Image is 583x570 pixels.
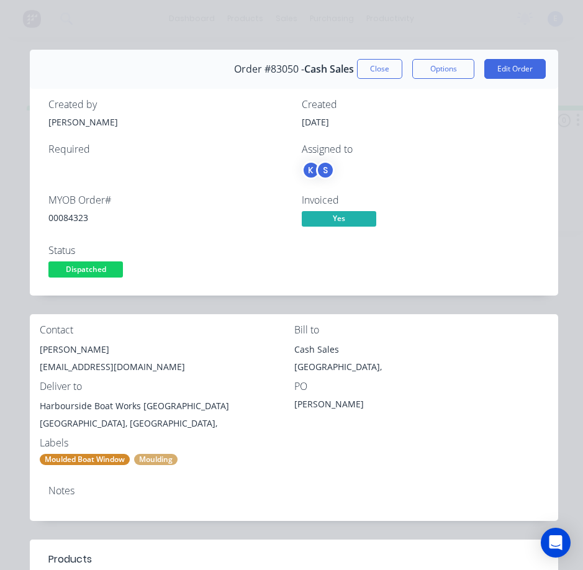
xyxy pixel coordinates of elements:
div: Contact [40,324,294,336]
div: Products [48,552,92,567]
div: Deliver to [40,381,294,392]
div: MYOB Order # [48,194,287,206]
div: Harbourside Boat Works [GEOGRAPHIC_DATA] [40,397,294,415]
div: Invoiced [302,194,540,206]
div: [GEOGRAPHIC_DATA], [294,358,549,376]
div: [PERSON_NAME] [294,397,450,415]
span: [DATE] [302,116,329,128]
button: Edit Order [484,59,546,79]
div: Notes [48,485,540,497]
span: Dispatched [48,261,123,277]
button: Close [357,59,402,79]
div: S [316,161,335,179]
div: Bill to [294,324,549,336]
div: Open Intercom Messenger [541,528,571,558]
div: Cash Sales[GEOGRAPHIC_DATA], [294,341,549,381]
button: Dispatched [48,261,123,280]
div: Required [48,143,287,155]
div: 00084323 [48,211,287,224]
button: KS [302,161,335,179]
div: Moulding [134,454,178,465]
span: Order #83050 - [234,63,304,75]
div: [PERSON_NAME] [40,341,294,358]
div: Moulded Boat Window [40,454,130,465]
div: [PERSON_NAME][EMAIL_ADDRESS][DOMAIN_NAME] [40,341,294,381]
div: [PERSON_NAME] [48,115,287,129]
div: Status [48,245,287,256]
div: Labels [40,437,294,449]
span: Yes [302,211,376,227]
div: Created [302,99,540,111]
div: [EMAIL_ADDRESS][DOMAIN_NAME] [40,358,294,376]
div: Assigned to [302,143,540,155]
div: Harbourside Boat Works [GEOGRAPHIC_DATA][GEOGRAPHIC_DATA], [GEOGRAPHIC_DATA], [40,397,294,437]
div: Created by [48,99,287,111]
span: Cash Sales [304,63,354,75]
div: Cash Sales [294,341,549,358]
div: [GEOGRAPHIC_DATA], [GEOGRAPHIC_DATA], [40,415,294,432]
div: K [302,161,320,179]
div: PO [294,381,549,392]
button: Options [412,59,474,79]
